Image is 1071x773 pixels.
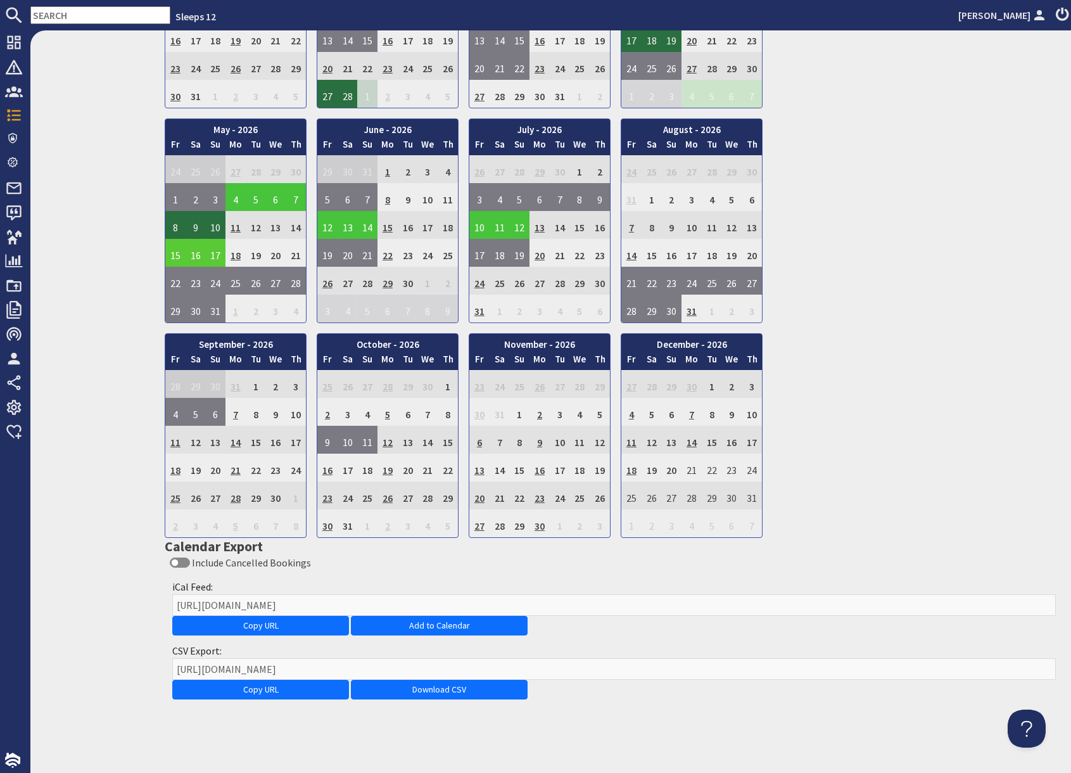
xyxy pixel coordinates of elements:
td: 22 [286,24,306,52]
td: 19 [722,239,742,267]
td: 9 [438,295,458,323]
td: 2 [661,183,681,211]
td: 23 [377,52,398,80]
td: 24 [398,52,418,80]
td: 16 [590,211,610,239]
td: 20 [469,52,490,80]
td: 26 [469,155,490,183]
th: We [418,137,438,156]
td: 29 [529,155,550,183]
td: 3 [246,80,266,108]
td: 20 [529,239,550,267]
td: 18 [642,24,662,52]
td: 26 [317,267,338,295]
td: 10 [469,211,490,239]
td: 23 [529,52,550,80]
td: 17 [186,24,206,52]
td: 7 [550,183,570,211]
td: 3 [661,80,681,108]
td: 28 [702,155,722,183]
td: 25 [205,52,225,80]
td: 28 [246,155,266,183]
th: Mo [377,137,398,156]
td: 21 [702,24,722,52]
td: 30 [165,80,186,108]
td: 1 [225,295,246,323]
td: 14 [357,211,377,239]
th: Sa [490,137,510,156]
td: 18 [225,239,246,267]
td: 24 [418,239,438,267]
td: 4 [418,80,438,108]
td: 31 [357,155,377,183]
td: 28 [286,267,306,295]
td: 29 [266,155,286,183]
th: We [266,137,286,156]
td: 18 [418,24,438,52]
td: 15 [642,239,662,267]
td: 17 [469,239,490,267]
td: 27 [246,52,266,80]
td: 24 [621,52,642,80]
td: 11 [490,211,510,239]
td: 4 [702,183,722,211]
td: 6 [377,295,398,323]
td: 30 [590,267,610,295]
th: December - 2026 [621,334,762,352]
td: 24 [186,52,206,80]
td: 11 [225,211,246,239]
input: SEARCH [30,6,170,24]
td: 30 [398,267,418,295]
th: Su [509,137,529,156]
td: 13 [742,211,762,239]
th: Fr [621,137,642,156]
td: 24 [550,52,570,80]
th: Th [286,137,306,156]
td: 25 [570,52,590,80]
td: 2 [722,295,742,323]
td: 18 [702,239,722,267]
th: Sa [338,137,358,156]
td: 24 [681,267,702,295]
td: 1 [490,295,510,323]
td: 9 [590,183,610,211]
td: 27 [681,155,702,183]
td: 6 [529,183,550,211]
td: 22 [357,52,377,80]
td: 24 [165,155,186,183]
td: 31 [469,295,490,323]
td: 28 [550,267,570,295]
td: 13 [317,24,338,52]
td: 21 [550,239,570,267]
td: 5 [702,80,722,108]
td: 26 [661,52,681,80]
th: Tu [246,137,266,156]
td: 1 [418,267,438,295]
td: 1 [165,183,186,211]
td: 30 [286,155,306,183]
td: 10 [681,211,702,239]
td: 30 [742,155,762,183]
td: 27 [317,80,338,108]
th: September - 2026 [165,334,306,352]
td: 3 [317,295,338,323]
td: 5 [509,183,529,211]
td: 24 [621,155,642,183]
td: 29 [570,267,590,295]
td: 14 [550,211,570,239]
td: 16 [377,24,398,52]
button: Copy URL [172,616,349,636]
td: 2 [438,267,458,295]
td: 28 [357,267,377,295]
td: 2 [398,155,418,183]
td: 17 [681,239,702,267]
td: 23 [661,267,681,295]
td: 12 [722,211,742,239]
td: 7 [742,80,762,108]
td: 18 [438,211,458,239]
td: 26 [722,267,742,295]
td: 11 [702,211,722,239]
td: 31 [550,80,570,108]
th: Th [590,137,610,156]
td: 14 [338,24,358,52]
